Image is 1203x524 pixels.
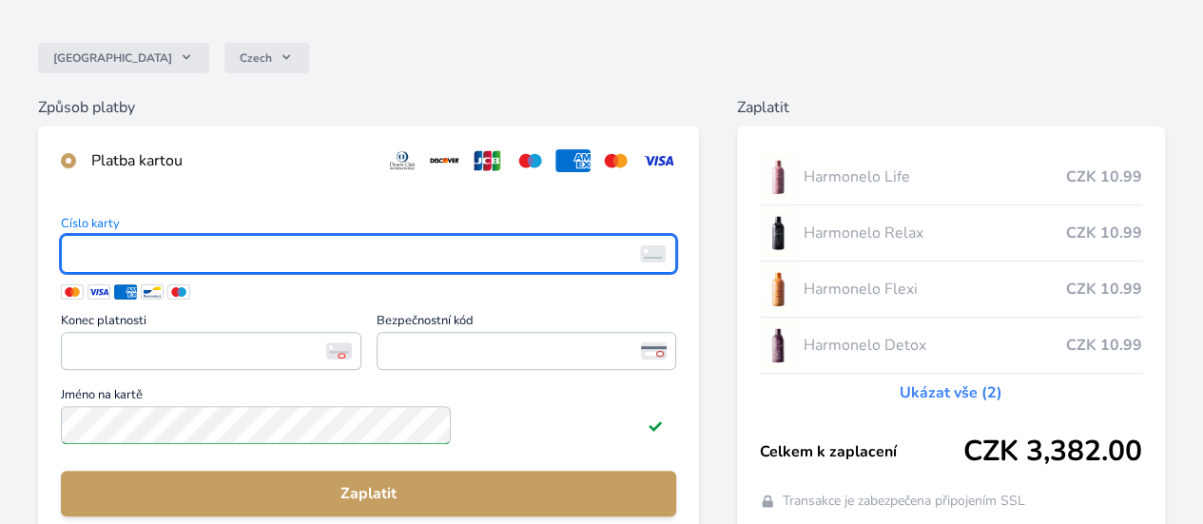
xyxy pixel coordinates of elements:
[513,149,548,172] img: maestro.svg
[1066,334,1142,357] span: CZK 10.99
[377,315,677,332] span: Bezpečnostní kód
[91,149,370,172] div: Platba kartou
[61,406,451,444] input: Jméno na kartěPlatné pole
[76,482,661,505] span: Zaplatit
[385,149,420,172] img: diners.svg
[224,43,309,73] button: Czech
[648,417,663,433] img: Platné pole
[69,241,668,267] iframe: Iframe pro číslo karty
[641,149,676,172] img: visa.svg
[737,96,1165,119] h6: Zaplatit
[760,321,796,369] img: DETOX_se_stinem_x-lo.jpg
[326,342,352,359] img: Konec platnosti
[963,435,1142,469] span: CZK 3,382.00
[804,222,1066,244] span: Harmonelo Relax
[760,440,963,463] span: Celkem k zaplacení
[1066,278,1142,301] span: CZK 10.99
[61,471,676,516] button: Zaplatit
[38,43,209,73] button: [GEOGRAPHIC_DATA]
[555,149,591,172] img: amex.svg
[385,338,669,364] iframe: Iframe pro bezpečnostní kód
[38,96,699,119] h6: Způsob platby
[61,218,676,235] span: Číslo karty
[69,338,353,364] iframe: Iframe pro datum vypršení platnosti
[427,149,462,172] img: discover.svg
[240,50,272,66] span: Czech
[760,209,796,257] img: CLEAN_RELAX_se_stinem_x-lo.jpg
[1066,222,1142,244] span: CZK 10.99
[900,381,1002,404] a: Ukázat vše (2)
[804,334,1066,357] span: Harmonelo Detox
[598,149,633,172] img: mc.svg
[783,492,1025,511] span: Transakce je zabezpečena připojením SSL
[470,149,505,172] img: jcb.svg
[61,315,361,332] span: Konec platnosti
[1066,165,1142,188] span: CZK 10.99
[804,165,1066,188] span: Harmonelo Life
[61,389,676,406] span: Jméno na kartě
[760,265,796,313] img: CLEAN_FLEXI_se_stinem_x-hi_(1)-lo.jpg
[53,50,172,66] span: [GEOGRAPHIC_DATA]
[760,153,796,201] img: CLEAN_LIFE_se_stinem_x-lo.jpg
[804,278,1066,301] span: Harmonelo Flexi
[640,245,666,262] img: card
